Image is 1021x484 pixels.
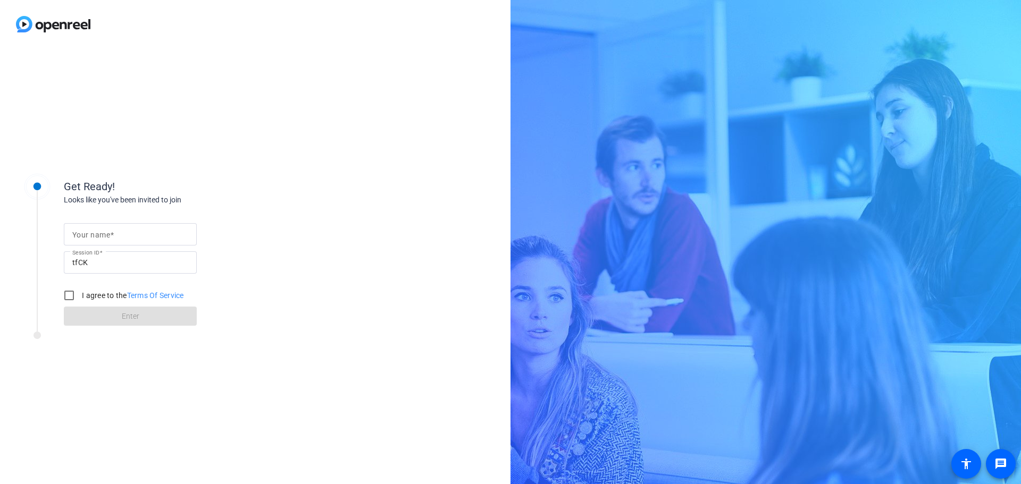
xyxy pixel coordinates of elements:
[960,457,973,470] mat-icon: accessibility
[80,290,184,301] label: I agree to the
[64,179,277,194] div: Get Ready!
[64,194,277,206] div: Looks like you've been invited to join
[72,231,110,239] mat-label: Your name
[994,457,1007,470] mat-icon: message
[72,249,99,256] mat-label: Session ID
[127,291,184,300] a: Terms Of Service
